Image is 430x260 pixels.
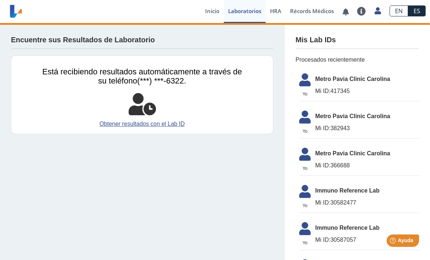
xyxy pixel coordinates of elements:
iframe: Help widget launcher [365,232,422,252]
span: HRA [270,7,281,15]
span: Yo [295,91,315,97]
span: Mi ID: [315,237,331,243]
span: Mi ID: [315,162,331,168]
span: 30582477 [315,198,419,207]
a: ES [408,5,426,16]
h4: Encuentre sus Resultados de Laboratorio [11,36,155,44]
span: Yo [295,240,315,246]
span: Mi ID: [315,125,331,131]
span: Metro Pavia Clinic Carolina [315,112,419,121]
span: 366688 [315,161,419,170]
span: Metro Pavia Clinic Carolina [315,149,419,158]
span: Procesados recientemente [296,55,419,64]
span: 30587057 [315,236,419,244]
span: Yo [295,128,315,135]
span: Immuno Reference Lab [315,224,419,232]
span: Yo [295,202,315,209]
span: Mi ID: [315,88,331,94]
span: 417345 [315,87,419,96]
span: Mi ID: [315,199,331,206]
span: Metro Pavia Clinic Carolina [315,75,419,84]
span: Yo [295,165,315,172]
span: Está recibiendo resultados automáticamente a través de su teléfono [42,67,242,85]
span: Immuno Reference Lab [315,186,419,195]
a: EN [390,5,408,16]
h4: Mis Lab IDs [296,36,336,44]
a: Obtener resultados con el Lab ID [42,120,242,128]
span: 382943 [315,124,419,133]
